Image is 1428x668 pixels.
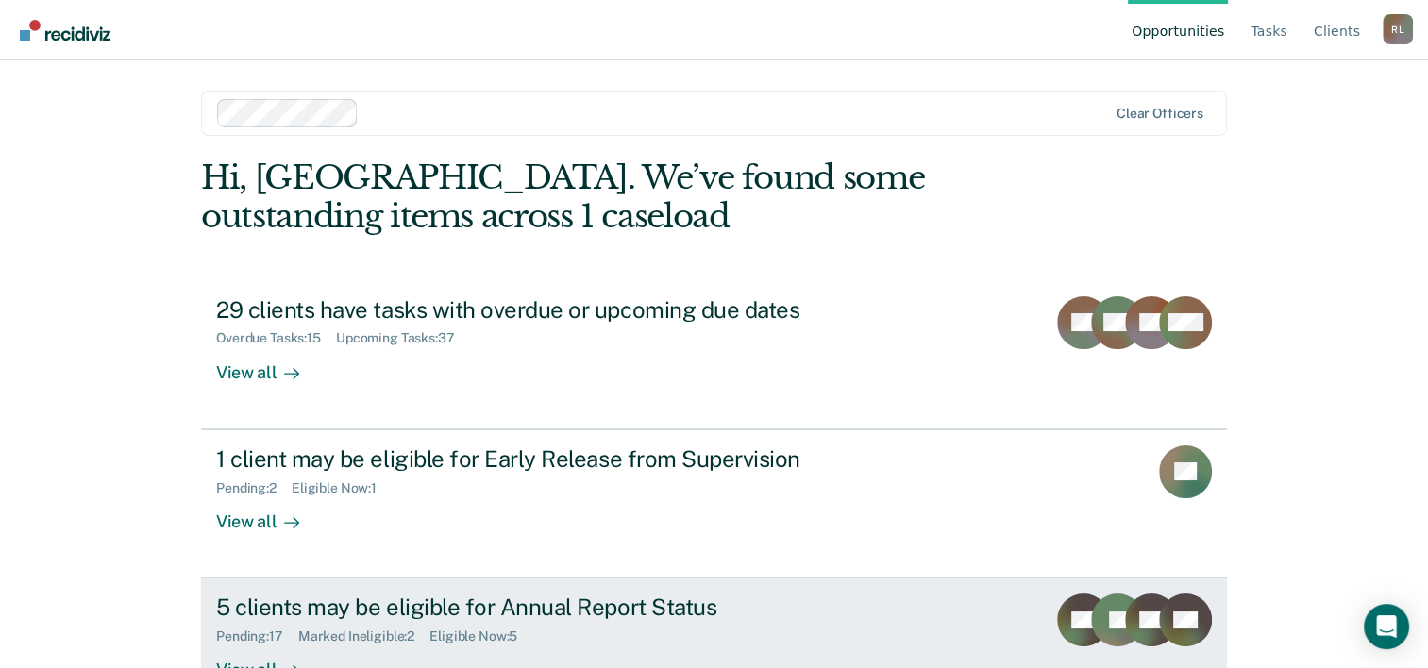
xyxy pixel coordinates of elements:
div: Pending : 2 [216,480,292,496]
a: 29 clients have tasks with overdue or upcoming due datesOverdue Tasks:15Upcoming Tasks:37View all [201,281,1227,429]
div: View all [216,495,322,532]
div: Clear officers [1117,106,1203,122]
div: Eligible Now : 5 [429,628,532,644]
a: 1 client may be eligible for Early Release from SupervisionPending:2Eligible Now:1View all [201,429,1227,578]
button: Profile dropdown button [1383,14,1413,44]
div: View all [216,346,322,383]
div: Pending : 17 [216,628,298,644]
div: Overdue Tasks : 15 [216,330,336,346]
div: Marked Ineligible : 2 [298,628,429,644]
div: Open Intercom Messenger [1364,604,1409,649]
div: 1 client may be eligible for Early Release from Supervision [216,445,879,473]
div: R L [1383,14,1413,44]
div: Eligible Now : 1 [292,480,392,496]
div: Upcoming Tasks : 37 [336,330,470,346]
div: 5 clients may be eligible for Annual Report Status [216,593,879,621]
div: Hi, [GEOGRAPHIC_DATA]. We’ve found some outstanding items across 1 caseload [201,159,1021,236]
img: Recidiviz [20,20,110,41]
div: 29 clients have tasks with overdue or upcoming due dates [216,296,879,324]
